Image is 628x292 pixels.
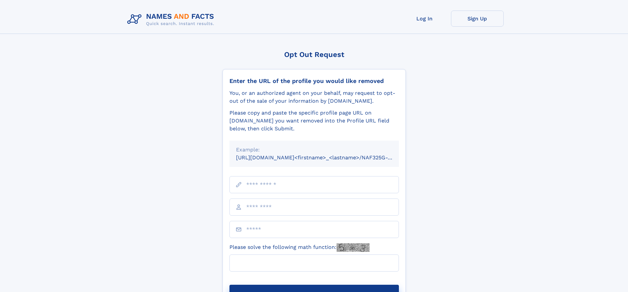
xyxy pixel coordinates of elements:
[229,109,399,133] div: Please copy and paste the specific profile page URL on [DOMAIN_NAME] you want removed into the Pr...
[229,89,399,105] div: You, or an authorized agent on your behalf, may request to opt-out of the sale of your informatio...
[398,11,451,27] a: Log In
[229,243,370,252] label: Please solve the following math function:
[236,154,411,161] small: [URL][DOMAIN_NAME]<firstname>_<lastname>/NAF325G-xxxxxxxx
[451,11,504,27] a: Sign Up
[125,11,220,28] img: Logo Names and Facts
[236,146,392,154] div: Example:
[229,77,399,85] div: Enter the URL of the profile you would like removed
[223,50,406,59] div: Opt Out Request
